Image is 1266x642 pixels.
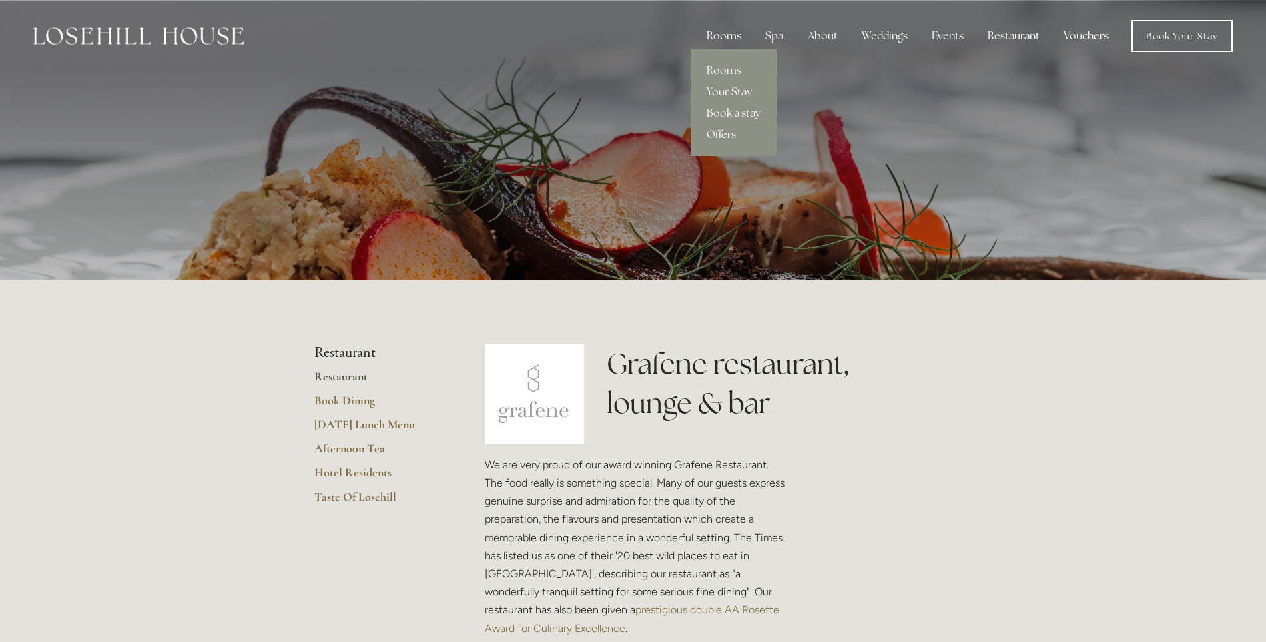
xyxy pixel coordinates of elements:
a: Restaurant [314,369,442,393]
div: Rooms [696,23,752,49]
div: Events [921,23,974,49]
a: Your Stay [691,81,777,103]
a: Offers [691,124,777,145]
a: Taste Of Losehill [314,489,442,513]
a: Book Your Stay [1131,20,1233,52]
a: prestigious double AA Rosette Award for Culinary Excellence [485,603,782,634]
div: Restaurant [977,23,1050,49]
a: Hotel Residents [314,465,442,489]
a: Book a stay [691,103,777,124]
a: Book Dining [314,393,442,417]
a: [DATE] Lunch Menu [314,417,442,441]
a: Rooms [691,60,777,81]
li: Restaurant [314,344,442,362]
a: Afternoon Tea [314,441,442,465]
h1: Grafene restaurant, lounge & bar [607,344,952,423]
p: We are very proud of our award winning Grafene Restaurant. The food really is something special. ... [485,456,789,637]
a: Vouchers [1053,23,1119,49]
img: grafene.jpg [485,344,585,444]
div: Weddings [851,23,918,49]
div: About [797,23,848,49]
div: Spa [755,23,794,49]
img: Losehill House [33,27,244,45]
